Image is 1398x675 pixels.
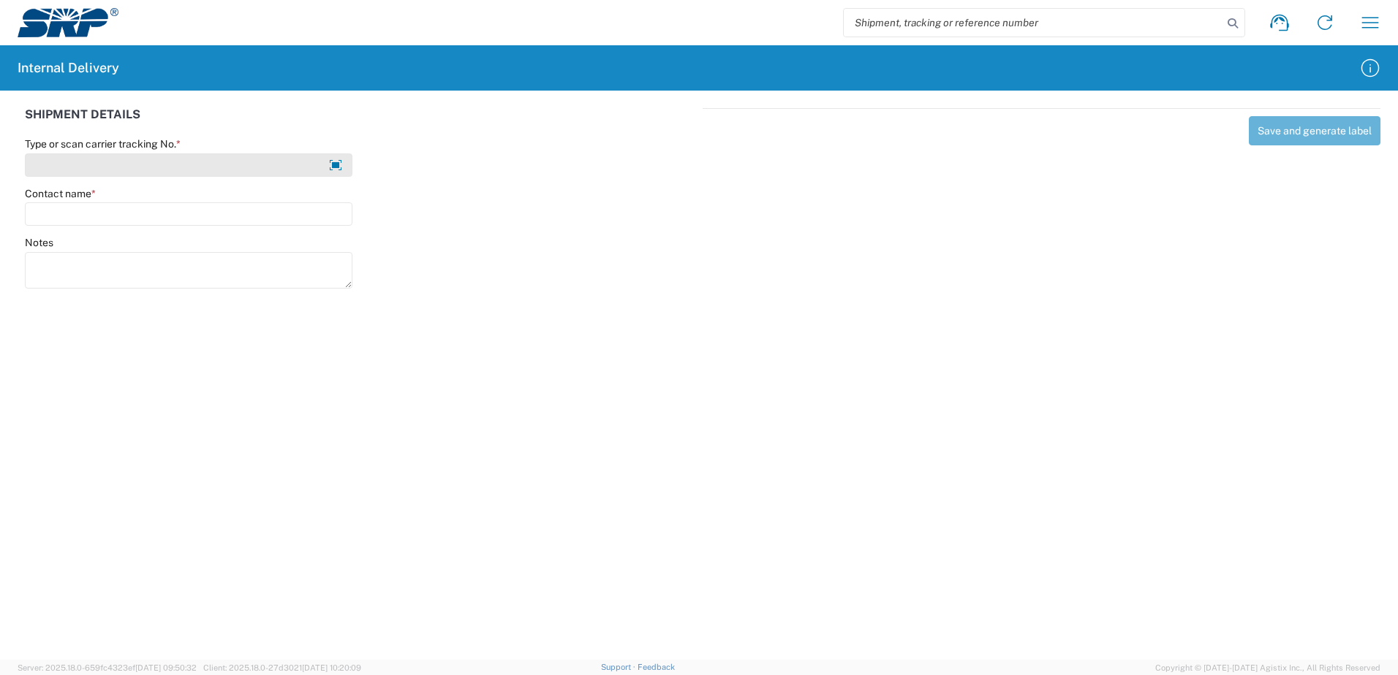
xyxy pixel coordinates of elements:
[25,187,96,200] label: Contact name
[18,663,197,672] span: Server: 2025.18.0-659fc4323ef
[25,236,53,249] label: Notes
[25,137,181,150] label: Type or scan carrier tracking No.
[302,663,361,672] span: [DATE] 10:20:09
[18,59,119,77] h2: Internal Delivery
[18,8,118,37] img: srp
[601,663,638,671] a: Support
[25,108,695,137] div: SHIPMENT DETAILS
[135,663,197,672] span: [DATE] 09:50:32
[1155,661,1380,674] span: Copyright © [DATE]-[DATE] Agistix Inc., All Rights Reserved
[844,9,1223,37] input: Shipment, tracking or reference number
[203,663,361,672] span: Client: 2025.18.0-27d3021
[638,663,675,671] a: Feedback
